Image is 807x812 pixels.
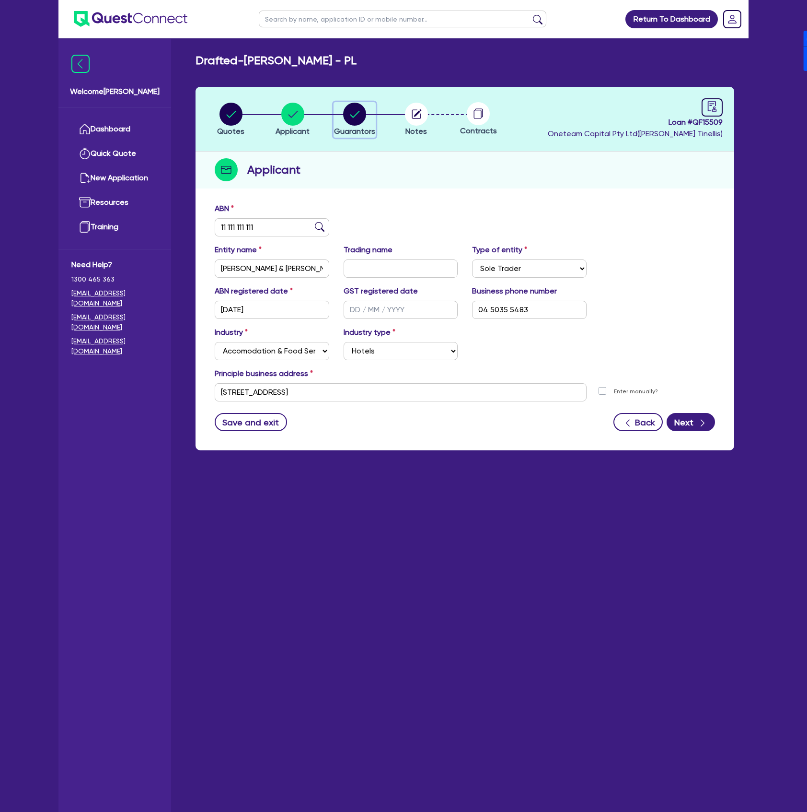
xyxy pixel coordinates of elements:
[625,10,718,28] a: Return To Dashboard
[71,190,158,215] a: Resources
[215,285,293,297] label: ABN registered date
[275,102,310,138] button: Applicant
[71,117,158,141] a: Dashboard
[276,127,310,136] span: Applicant
[344,327,395,338] label: Industry type
[548,129,723,138] span: Oneteam Capital Pty Ltd ( [PERSON_NAME] Tinellis )
[404,102,428,138] button: Notes
[613,413,663,431] button: Back
[614,387,658,396] label: Enter manually?
[548,117,723,128] span: Loan # QF15509
[71,336,158,356] a: [EMAIL_ADDRESS][DOMAIN_NAME]
[720,7,745,32] a: Dropdown toggle
[79,148,91,159] img: quick-quote
[344,285,418,297] label: GST registered date
[460,126,497,135] span: Contracts
[215,327,248,338] label: Industry
[344,244,392,256] label: Trading name
[215,203,234,214] label: ABN
[217,102,245,138] button: Quotes
[247,161,300,178] h2: Applicant
[667,413,715,431] button: Next
[71,55,90,73] img: icon-menu-close
[472,285,557,297] label: Business phone number
[196,54,357,68] h2: Drafted - [PERSON_NAME] - PL
[215,158,238,181] img: step-icon
[71,215,158,239] a: Training
[215,244,262,256] label: Entity name
[70,86,160,97] span: Welcome [PERSON_NAME]
[707,101,717,112] span: audit
[315,222,324,232] img: abn-lookup icon
[215,413,287,431] button: Save and exit
[71,166,158,190] a: New Application
[71,274,158,284] span: 1300 465 363
[74,11,187,27] img: quest-connect-logo-blue
[71,259,158,271] span: Need Help?
[79,172,91,184] img: new-application
[334,127,375,136] span: Guarantors
[405,127,427,136] span: Notes
[71,288,158,308] a: [EMAIL_ADDRESS][DOMAIN_NAME]
[217,127,244,136] span: Quotes
[215,301,329,319] input: DD / MM / YYYY
[79,197,91,208] img: resources
[334,102,376,138] button: Guarantors
[71,141,158,166] a: Quick Quote
[71,312,158,332] a: [EMAIL_ADDRESS][DOMAIN_NAME]
[215,368,313,379] label: Principle business address
[344,301,458,319] input: DD / MM / YYYY
[259,11,546,27] input: Search by name, application ID or mobile number...
[472,244,527,256] label: Type of entity
[79,221,91,233] img: training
